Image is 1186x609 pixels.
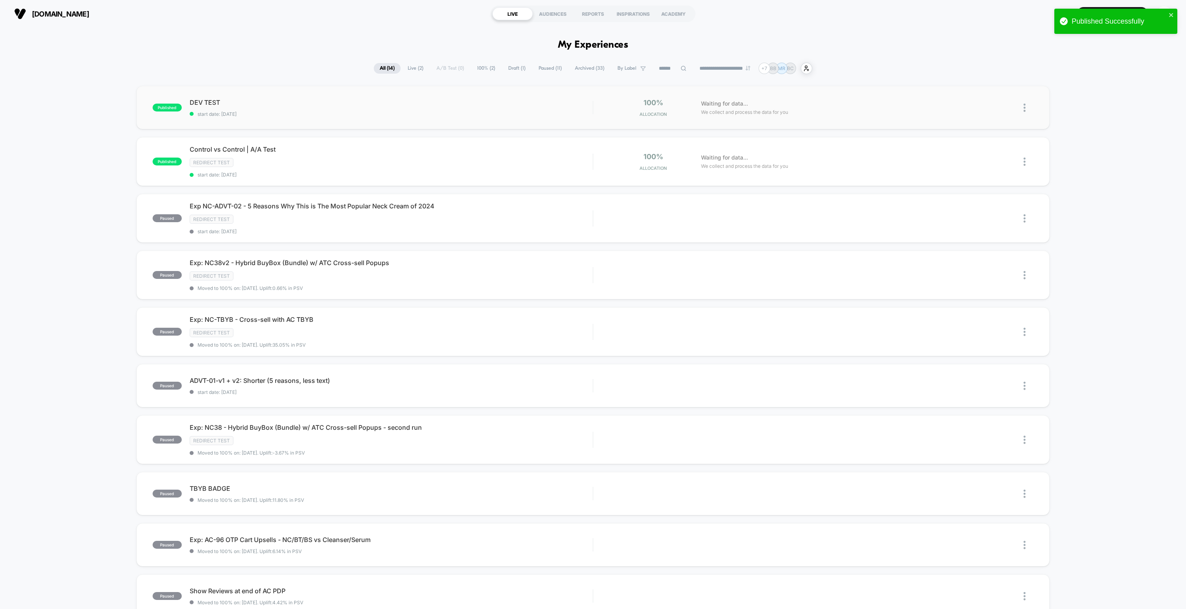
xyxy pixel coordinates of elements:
span: published [153,158,182,165]
button: [DOMAIN_NAME] [12,7,91,20]
span: Redirect Test [190,271,233,280]
button: BC [1154,6,1174,22]
span: All ( 14 ) [374,63,401,74]
span: Redirect Test [190,158,233,167]
img: close [1024,592,1026,600]
img: Visually logo [14,8,26,20]
img: close [1024,541,1026,549]
span: paused [153,271,182,279]
button: close [1169,12,1174,19]
img: close [1024,104,1026,112]
span: Redirect Test [190,328,233,337]
img: close [1024,214,1026,223]
span: Paused ( 11 ) [533,63,568,74]
span: 100% [643,98,663,107]
span: ADVT-01-v1 + v2: Shorter (5 reasons, less text) [190,377,593,384]
span: Control vs Control | A/A Test [190,145,593,153]
span: Waiting for data... [701,99,748,108]
span: We collect and process the data for you [701,162,788,170]
span: Redirect Test [190,436,233,445]
span: Exp: NC38 - Hybrid BuyBox (Bundle) w/ ATC Cross-sell Popups - second run [190,423,593,431]
div: Published Successfully [1072,17,1166,26]
span: paused [153,214,182,222]
span: [DOMAIN_NAME] [32,10,89,18]
p: BB [770,65,776,71]
span: TBYB BADGE [190,485,593,492]
div: AUDIENCES [533,7,573,20]
span: By Label [617,65,636,71]
span: paused [153,436,182,444]
span: Moved to 100% on: [DATE] . Uplift: 4.42% in PSV [198,600,303,605]
img: close [1024,158,1026,166]
div: + 7 [759,63,770,74]
div: LIVE [492,7,533,20]
span: We collect and process the data for you [701,108,788,116]
span: start date: [DATE] [190,172,593,178]
p: BC [787,65,794,71]
div: REPORTS [573,7,613,20]
span: Moved to 100% on: [DATE] . Uplift: 35.05% in PSV [198,342,306,348]
span: Exp: AC-96 OTP Cart Upsells - NC/BT/BS vs Cleanser/Serum [190,536,593,544]
div: BC [1156,6,1172,22]
span: start date: [DATE] [190,228,593,234]
span: Allocation [640,165,667,171]
span: Moved to 100% on: [DATE] . Uplift: 11.80% in PSV [198,497,304,503]
span: paused [153,328,182,336]
span: Waiting for data... [701,153,748,162]
span: Redirect Test [190,215,233,224]
span: Moved to 100% on: [DATE] . Uplift: -3.67% in PSV [198,450,305,456]
span: 100% ( 2 ) [471,63,501,74]
div: INSPIRATIONS [613,7,653,20]
div: ACADEMY [653,7,694,20]
span: published [153,104,182,111]
span: Moved to 100% on: [DATE] . Uplift: 6.14% in PSV [198,548,302,554]
span: Live ( 2 ) [402,63,429,74]
p: MR [778,65,785,71]
img: close [1024,436,1026,444]
span: DEV TEST [190,98,593,106]
span: Exp NC-ADVT-02 - 5 Reasons Why This is The Most Popular Neck Cream of 2024 [190,202,593,210]
span: start date: [DATE] [190,111,593,117]
span: Allocation [640,111,667,117]
img: close [1024,328,1026,336]
span: paused [153,541,182,549]
img: close [1024,271,1026,279]
img: close [1024,382,1026,390]
span: Moved to 100% on: [DATE] . Uplift: 0.66% in PSV [198,285,303,291]
span: paused [153,382,182,390]
span: 100% [643,152,663,161]
span: Exp: NC-TBYB - Cross-sell with AC TBYB [190,316,593,323]
span: Show Reviews at end of AC PDP [190,587,593,595]
span: Exp: NC38v2 - Hybrid BuyBox (Bundle) w/ ATC Cross-sell Popups [190,259,593,267]
span: start date: [DATE] [190,389,593,395]
img: close [1024,490,1026,498]
span: Archived ( 33 ) [569,63,610,74]
span: paused [153,592,182,600]
h1: My Experiences [558,39,628,51]
span: Draft ( 1 ) [502,63,531,74]
span: paused [153,490,182,498]
img: end [746,66,750,71]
